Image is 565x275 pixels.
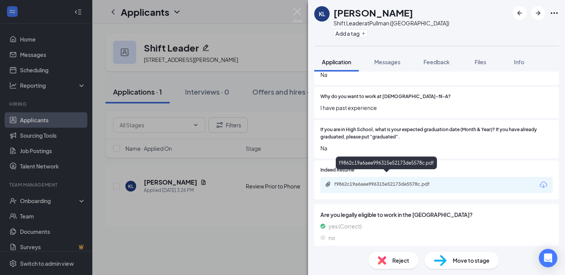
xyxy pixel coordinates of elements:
svg: Download [539,180,548,190]
div: f9862c19a6aee996315e52173de5578c.pdf [334,181,442,187]
span: Application [322,58,351,65]
span: I have past experience [320,103,553,112]
span: Are you legally eligible to work in the [GEOGRAPHIC_DATA]? [320,210,553,219]
button: ArrowLeftNew [513,6,527,20]
span: Info [514,58,524,65]
span: Reject [392,256,409,265]
h1: [PERSON_NAME] [333,6,413,19]
svg: ArrowRight [533,8,543,18]
span: Na [320,70,553,79]
span: Move to stage [453,256,490,265]
span: Indeed Resume [320,167,354,174]
span: yes (Correct) [328,222,362,230]
span: If you are in High School, what is your expected graduation date (Month & Year)? If you have alre... [320,126,553,141]
span: no [328,233,335,242]
button: PlusAdd a tag [333,29,368,37]
span: Files [475,58,486,65]
button: ArrowRight [531,6,545,20]
span: Feedback [423,58,450,65]
a: Paperclipf9862c19a6aee996315e52173de5578c.pdf [325,181,450,188]
svg: Paperclip [325,181,331,187]
svg: Ellipses [550,8,559,18]
svg: Plus [361,31,366,36]
div: Open Intercom Messenger [539,249,557,267]
span: Messages [374,58,400,65]
div: f9862c19a6aee996315e52173de5578c.pdf [336,157,437,169]
span: Na [320,144,553,152]
svg: ArrowLeftNew [515,8,524,18]
span: Why do you want to work at [DEMOGRAPHIC_DATA]-fil-A? [320,93,451,100]
div: KL [319,10,325,18]
div: Shift Leader at Pullman ([GEOGRAPHIC_DATA]) [333,19,449,27]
